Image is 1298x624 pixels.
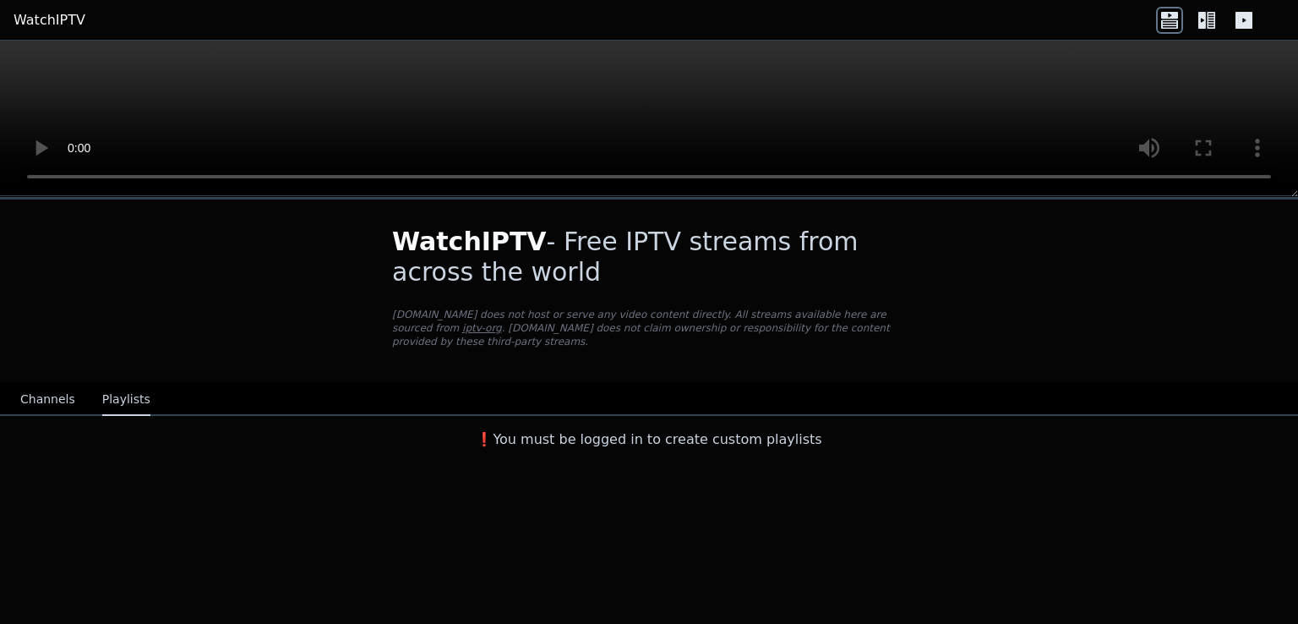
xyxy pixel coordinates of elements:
a: iptv-org [462,322,502,334]
a: WatchIPTV [14,10,85,30]
h1: - Free IPTV streams from across the world [392,227,906,287]
button: Playlists [102,384,150,416]
p: [DOMAIN_NAME] does not host or serve any video content directly. All streams available here are s... [392,308,906,348]
button: Channels [20,384,75,416]
h3: ❗️You must be logged in to create custom playlists [365,430,933,450]
span: WatchIPTV [392,227,547,256]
